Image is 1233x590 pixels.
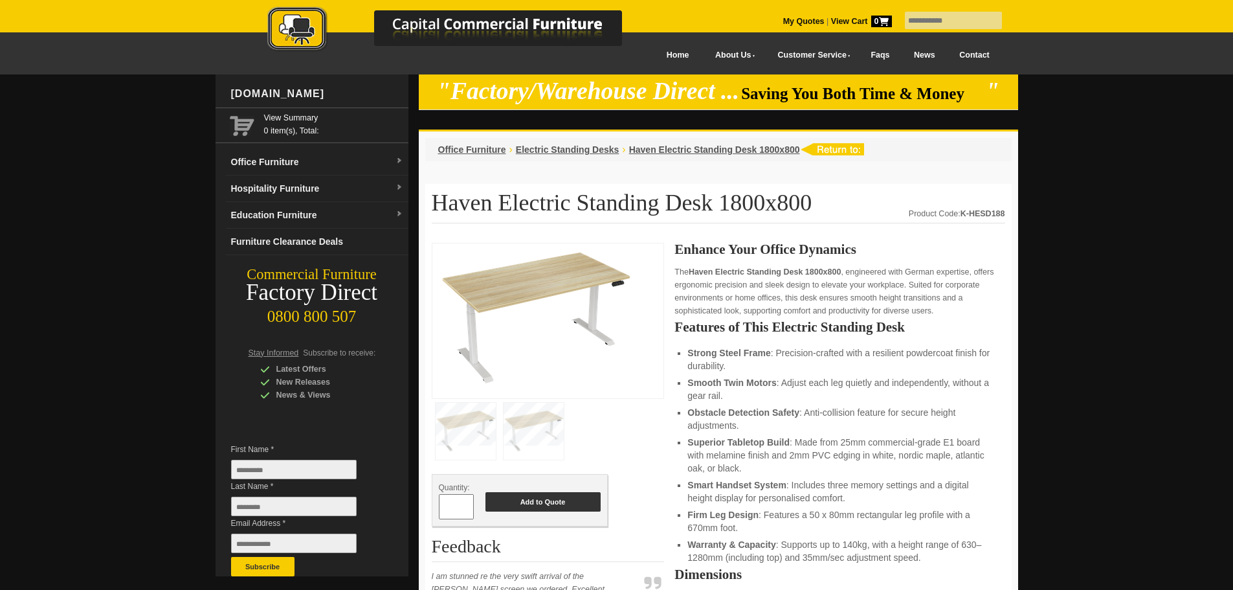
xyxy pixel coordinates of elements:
[687,346,992,372] li: : Precision-crafted with a resilient powdercoat finish for durability.
[516,144,619,155] a: Electric Standing Desks
[687,538,992,564] li: : Supports up to 140kg, with a height range of 630–1280mm (including top) and 35mm/sec adjustment...
[395,184,403,192] img: dropdown
[828,17,891,26] a: View Cart0
[260,389,383,402] div: News & Views
[232,6,685,54] img: Capital Commercial Furniture Logo
[687,539,775,550] strong: Warranty & Capacity
[961,209,1005,218] strong: K-HESD188
[687,480,786,490] strong: Smart Handset System
[216,301,408,326] div: 0800 800 507
[226,229,408,255] a: Furniture Clearance Deals
[509,143,513,156] li: ›
[260,363,383,376] div: Latest Offers
[687,437,790,448] strong: Superior Tabletop Build
[687,376,992,402] li: : Adjust each leg quietly and independently, without a gear rail.
[674,568,1005,581] h2: Dimensions
[741,85,984,102] span: Saving You Both Time & Money
[264,111,403,124] a: View Summary
[871,16,892,27] span: 0
[432,537,665,562] h2: Feedback
[859,41,902,70] a: Faqs
[264,111,403,135] span: 0 item(s), Total:
[249,348,299,357] span: Stay Informed
[674,243,1005,256] h2: Enhance Your Office Dynamics
[231,557,294,576] button: Subscribe
[226,176,408,202] a: Hospitality Furnituredropdown
[226,202,408,229] a: Education Furnituredropdown
[687,406,992,432] li: : Anti-collision feature for secure height adjustments.
[216,266,408,284] div: Commercial Furniture
[763,41,858,70] a: Customer Service
[783,17,825,26] a: My Quotes
[485,492,601,512] button: Add to Quote
[622,143,625,156] li: ›
[395,210,403,218] img: dropdown
[439,250,633,388] img: Haven Electric Standing Desk 1800x800, spacious size, adjustable height, 140kg capacity, ergonomi...
[303,348,375,357] span: Subscribe to receive:
[231,534,357,553] input: Email Address *
[437,78,739,104] em: "Factory/Warehouse Direct ...
[689,267,841,277] strong: Haven Electric Standing Desk 1800x800
[687,348,770,358] strong: Strong Steel Frame
[231,517,376,530] span: Email Address *
[831,17,892,26] strong: View Cart
[216,284,408,302] div: Factory Direct
[231,480,376,493] span: Last Name *
[231,497,357,516] input: Last Name *
[986,78,999,104] em: "
[432,190,1005,223] h1: Haven Electric Standing Desk 1800x800
[687,508,992,534] li: : Features a 50 x 80mm rectangular leg profile with a 670mm foot.
[231,460,357,479] input: First Name *
[687,407,799,418] strong: Obstacle Detection Safety
[687,378,776,388] strong: Smooth Twin Motors
[226,149,408,176] a: Office Furnituredropdown
[909,207,1005,220] div: Product Code:
[674,266,1005,317] p: The , engineered with German expertise, offers ergonomic precision and sleek design to elevate yo...
[226,74,408,113] div: [DOMAIN_NAME]
[687,510,759,520] strong: Firm Leg Design
[701,41,763,70] a: About Us
[231,443,376,456] span: First Name *
[438,144,506,155] a: Office Furniture
[800,143,864,155] img: return to
[260,376,383,389] div: New Releases
[687,479,992,505] li: : Includes three memory settings and a digital height display for personalised comfort.
[902,41,947,70] a: News
[232,6,685,58] a: Capital Commercial Furniture Logo
[674,321,1005,334] h2: Features of This Electric Standing Desk
[687,436,992,475] li: : Made from 25mm commercial-grade E1 board with melamine finish and 2mm PVC edging in white, nord...
[395,157,403,165] img: dropdown
[629,144,800,155] a: Haven Electric Standing Desk 1800x800
[439,483,470,492] span: Quantity:
[947,41,1001,70] a: Contact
